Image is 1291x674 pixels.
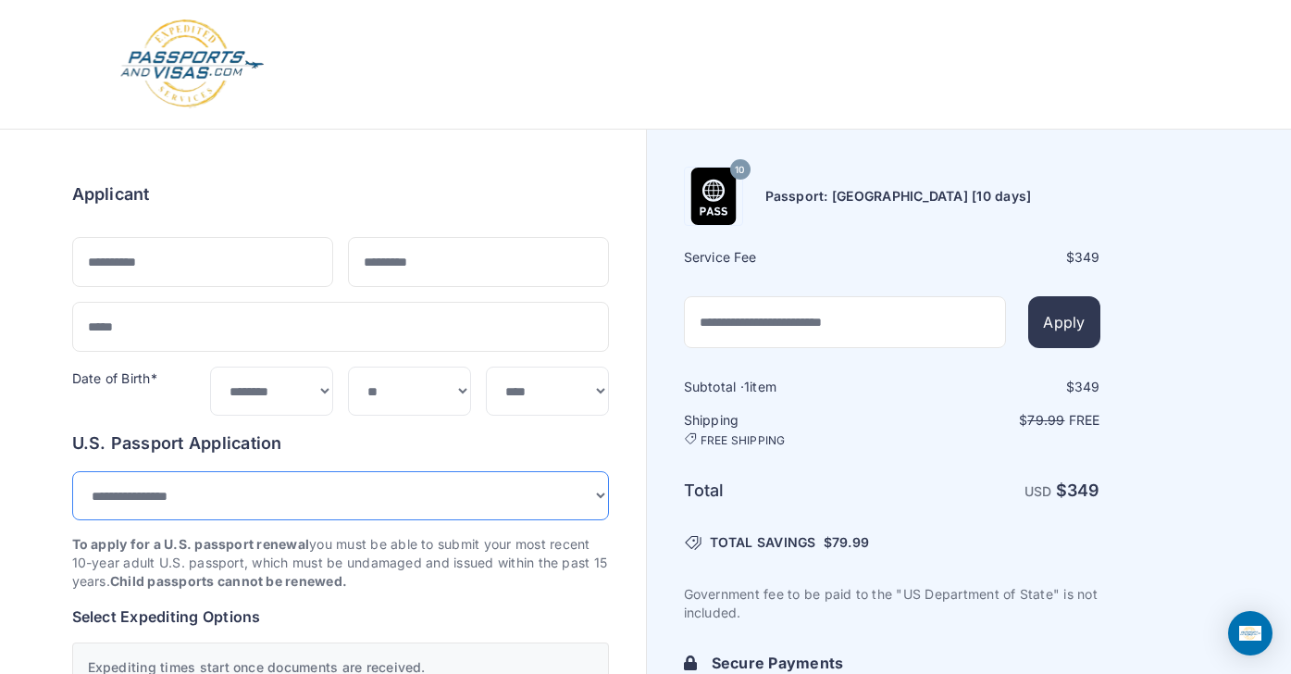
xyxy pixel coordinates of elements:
[1027,412,1064,428] span: 79.99
[1056,481,1100,500] strong: $
[684,378,890,396] h6: Subtotal · item
[710,533,816,552] span: TOTAL SAVINGS
[735,158,744,182] span: 10
[110,573,347,589] strong: Child passports cannot be renewed.
[72,535,609,591] p: you must be able to submit your most recent 10-year adult U.S. passport, which must be undamaged ...
[685,168,742,225] img: Product Name
[1074,249,1100,265] span: 349
[765,187,1032,206] h6: Passport: [GEOGRAPHIC_DATA] [10 days]
[72,605,609,628] h6: Select Expediting Options
[118,19,266,110] img: Logo
[72,431,609,456] h6: U.S. Passport Application
[1069,412,1100,428] span: Free
[684,411,890,448] h6: Shipping
[72,536,310,552] strong: To apply for a U.S. passport renewal
[684,585,1100,622] p: Government fee to be paid to the "US Department of State" is not included.
[894,248,1100,267] div: $
[1024,483,1052,499] span: USD
[712,652,1100,674] h6: Secure Payments
[824,533,869,552] span: $
[1067,481,1100,500] span: 349
[744,379,750,394] span: 1
[684,478,890,504] h6: Total
[1074,379,1100,394] span: 349
[72,370,157,386] label: Date of Birth*
[684,248,890,267] h6: Service Fee
[701,433,786,448] span: FREE SHIPPING
[894,378,1100,396] div: $
[894,411,1100,430] p: $
[1028,296,1099,348] button: Apply
[832,534,869,550] span: 79.99
[72,181,150,207] h6: Applicant
[1228,611,1272,655] div: Open Intercom Messenger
